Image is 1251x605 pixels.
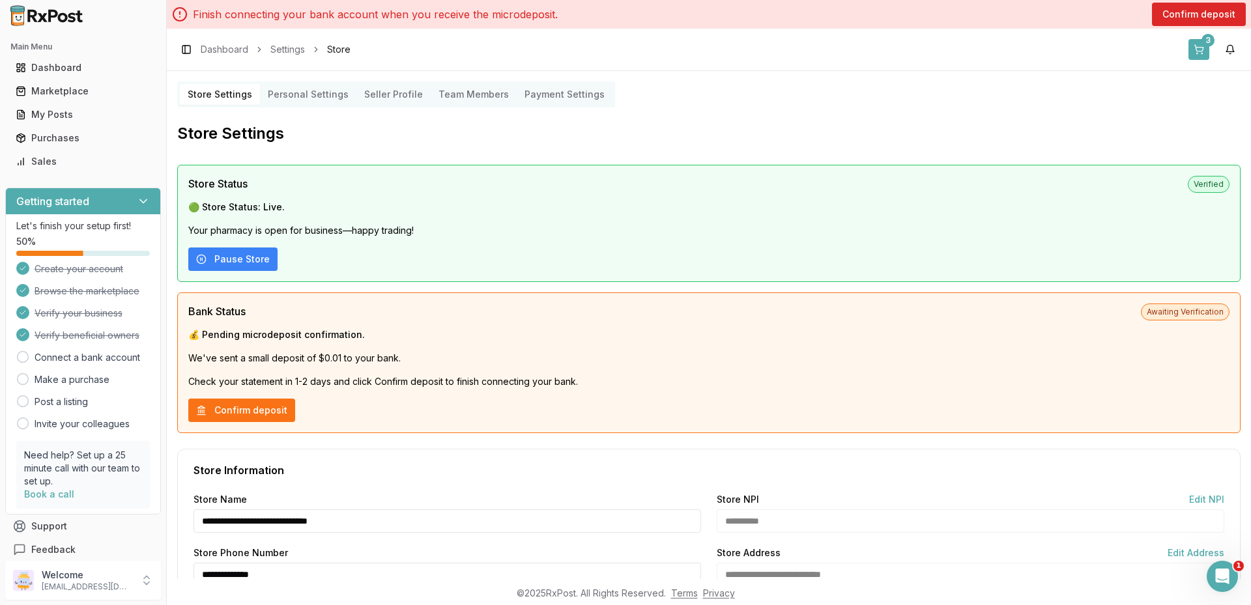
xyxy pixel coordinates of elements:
[35,351,140,364] a: Connect a bank account
[188,352,1229,365] p: We've sent a small deposit of $0.01 to your bank.
[1141,303,1229,320] span: Awaiting Verification
[10,150,156,173] a: Sales
[16,235,36,248] span: 50 %
[35,329,139,342] span: Verify beneficial owners
[201,43,351,56] nav: breadcrumb
[5,104,161,125] button: My Posts
[10,79,156,103] a: Marketplace
[180,84,260,105] button: Store Settings
[188,328,1229,341] p: 💰 Pending microdeposit confirmation.
[35,395,88,408] a: Post a listing
[5,151,161,172] button: Sales
[188,303,246,319] span: Bank Status
[188,224,1229,237] p: Your pharmacy is open for business—happy trading!
[16,85,151,98] div: Marketplace
[201,43,248,56] a: Dashboard
[188,399,295,422] button: Confirm deposit
[356,84,431,105] button: Seller Profile
[16,219,150,232] p: Let's finish your setup first!
[5,5,89,26] img: RxPost Logo
[194,548,288,557] label: Store Phone Number
[5,538,161,561] button: Feedback
[16,155,151,168] div: Sales
[10,103,156,126] a: My Posts
[16,61,151,74] div: Dashboard
[5,57,161,78] button: Dashboard
[188,247,278,271] button: Pause Store
[31,543,76,556] span: Feedback
[35,373,109,386] a: Make a purchase
[270,43,305,56] a: Settings
[193,7,558,22] p: Finish connecting your bank account when you receive the microdeposit.
[16,132,151,145] div: Purchases
[42,582,132,592] p: [EMAIL_ADDRESS][DOMAIN_NAME]
[188,375,1229,388] p: Check your statement in 1-2 days and click Confirm deposit to finish connecting your bank.
[1188,176,1229,193] span: Verified
[177,123,1241,144] h2: Store Settings
[16,108,151,121] div: My Posts
[1233,561,1244,571] span: 1
[517,84,612,105] button: Payment Settings
[327,43,351,56] span: Store
[1152,3,1246,26] button: Confirm deposit
[194,465,1224,475] div: Store Information
[5,128,161,148] button: Purchases
[10,56,156,79] a: Dashboard
[671,587,698,598] a: Terms
[35,262,123,275] span: Create your account
[1201,34,1215,47] div: 3
[194,495,247,504] label: Store Name
[5,514,161,538] button: Support
[1207,561,1238,592] iframe: Intercom live chat
[35,307,122,320] span: Verify your business
[16,193,89,209] h3: Getting started
[188,176,248,191] span: Store Status
[42,569,132,582] p: Welcome
[35,417,130,430] a: Invite your colleagues
[10,42,156,52] h2: Main Menu
[5,81,161,102] button: Marketplace
[188,201,1229,214] p: 🟢 Store Status: Live.
[703,587,735,598] a: Privacy
[24,488,74,499] a: Book a call
[35,285,139,298] span: Browse the marketplace
[431,84,517,105] button: Team Members
[717,495,759,504] label: Store NPI
[10,126,156,150] a: Purchases
[717,548,781,557] label: Store Address
[24,449,142,488] p: Need help? Set up a 25 minute call with our team to set up.
[1188,39,1209,60] button: 3
[260,84,356,105] button: Personal Settings
[13,570,34,591] img: User avatar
